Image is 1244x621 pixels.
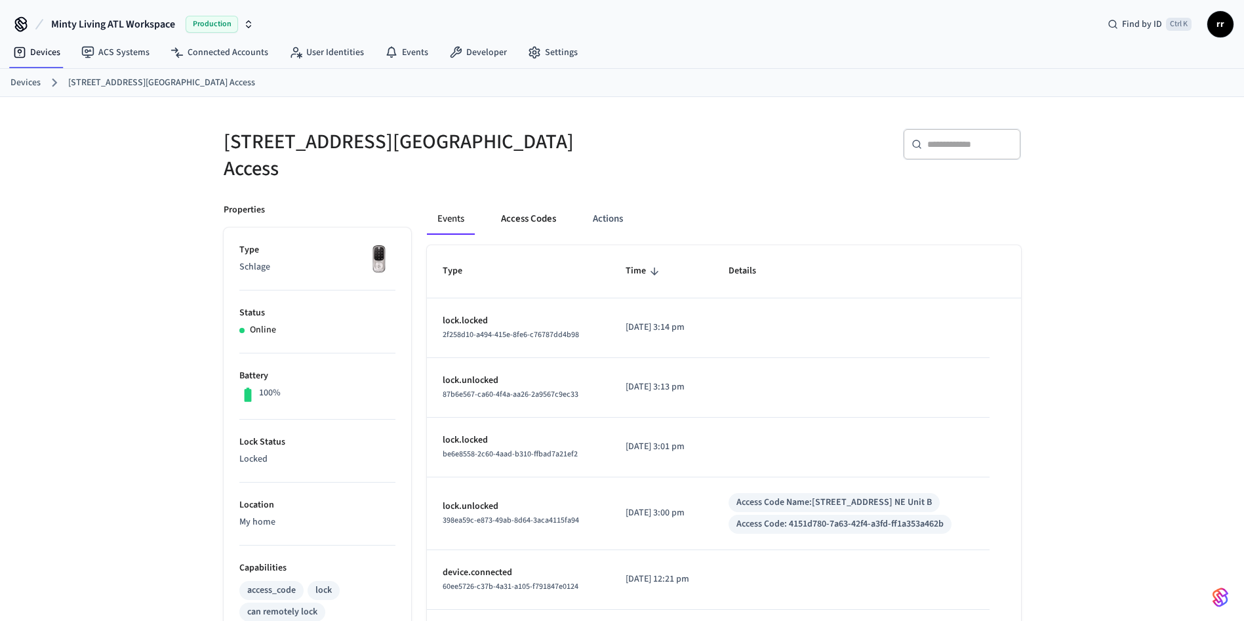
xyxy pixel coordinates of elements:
[1097,12,1202,36] div: Find by IDCtrl K
[51,16,175,32] span: Minty Living ATL Workspace
[68,76,255,90] a: [STREET_ADDRESS][GEOGRAPHIC_DATA] Access
[224,129,614,182] h5: [STREET_ADDRESS][GEOGRAPHIC_DATA] Access
[315,584,332,597] div: lock
[3,41,71,64] a: Devices
[626,261,663,281] span: Time
[259,386,281,400] p: 100%
[71,41,160,64] a: ACS Systems
[10,76,41,90] a: Devices
[1209,12,1232,36] span: rr
[736,496,932,510] div: Access Code Name: [STREET_ADDRESS] NE Unit B
[1207,11,1234,37] button: rr
[1166,18,1192,31] span: Ctrl K
[626,506,697,520] p: [DATE] 3:00 pm
[239,243,395,257] p: Type
[736,517,944,531] div: Access Code: 4151d780-7a63-42f4-a3fd-ff1a353a462b
[239,260,395,274] p: Schlage
[186,16,238,33] span: Production
[239,435,395,449] p: Lock Status
[626,440,697,454] p: [DATE] 3:01 pm
[363,243,395,276] img: Yale Assure Touchscreen Wifi Smart Lock, Satin Nickel, Front
[443,314,594,328] p: lock.locked
[439,41,517,64] a: Developer
[239,561,395,575] p: Capabilities
[626,572,697,586] p: [DATE] 12:21 pm
[427,203,475,235] button: Events
[491,203,567,235] button: Access Codes
[626,380,697,394] p: [DATE] 3:13 pm
[427,203,1021,235] div: ant example
[729,261,773,281] span: Details
[279,41,374,64] a: User Identities
[582,203,633,235] button: Actions
[626,321,697,334] p: [DATE] 3:14 pm
[160,41,279,64] a: Connected Accounts
[443,433,594,447] p: lock.locked
[443,515,579,526] span: 398ea59c-e873-49ab-8d64-3aca4115fa94
[443,581,578,592] span: 60ee5726-c37b-4a31-a105-f791847e0124
[443,329,579,340] span: 2f258d10-a494-415e-8fe6-c76787dd4b98
[443,449,578,460] span: be6e8558-2c60-4aad-b310-ffbad7a21ef2
[239,452,395,466] p: Locked
[239,369,395,383] p: Battery
[443,500,594,513] p: lock.unlocked
[239,498,395,512] p: Location
[443,374,594,388] p: lock.unlocked
[247,584,296,597] div: access_code
[443,389,578,400] span: 87b6e567-ca60-4f4a-aa26-2a9567c9ec33
[239,306,395,320] p: Status
[224,203,265,217] p: Properties
[1213,587,1228,608] img: SeamLogoGradient.69752ec5.svg
[1122,18,1162,31] span: Find by ID
[517,41,588,64] a: Settings
[443,566,594,580] p: device.connected
[250,323,276,337] p: Online
[247,605,317,619] div: can remotely lock
[239,515,395,529] p: My home
[374,41,439,64] a: Events
[443,261,479,281] span: Type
